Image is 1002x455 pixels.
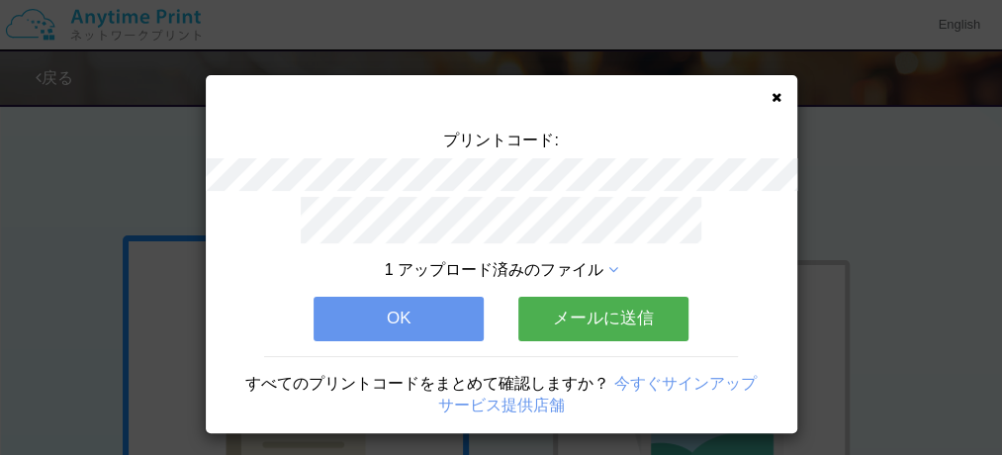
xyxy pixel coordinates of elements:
[614,375,757,392] a: 今すぐサインアップ
[314,297,484,340] button: OK
[518,297,688,340] button: メールに送信
[245,375,609,392] span: すべてのプリントコードをまとめて確認しますか？
[443,132,558,148] span: プリントコード:
[438,397,565,413] a: サービス提供店舗
[385,261,603,278] span: 1 アップロード済みのファイル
